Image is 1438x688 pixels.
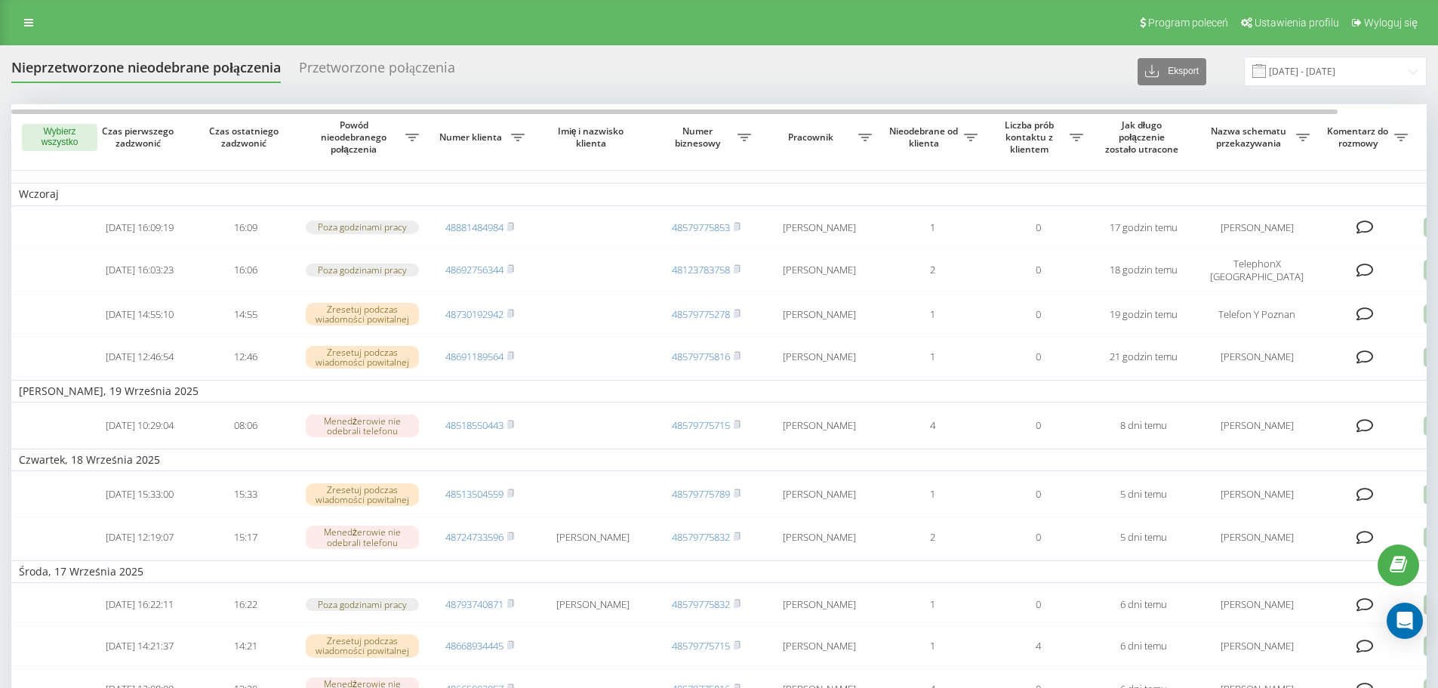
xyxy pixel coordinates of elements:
[879,209,985,246] td: 1
[87,474,192,514] td: [DATE] 15:33:00
[87,209,192,246] td: [DATE] 16:09:19
[1091,586,1196,623] td: 6 dni temu
[1091,295,1196,335] td: 19 godzin temu
[306,264,419,276] div: Poza godzinami pracy
[87,249,192,292] td: [DATE] 16:03:23
[545,125,640,149] span: Imię i nazwisko klienta
[985,586,1091,623] td: 0
[1103,119,1184,155] span: Jak długo połączenie zostało utracone
[1196,474,1317,514] td: [PERSON_NAME]
[192,249,298,292] td: 16:06
[445,263,503,276] a: 48692756344
[759,586,879,623] td: [PERSON_NAME]
[672,530,730,544] a: 48579775832
[672,487,730,501] a: 48579775789
[1091,249,1196,292] td: 18 godzin temu
[1255,17,1339,29] span: Ustawienia profilu
[1091,474,1196,514] td: 5 dni temu
[306,526,419,548] div: Menedżerowie nie odebrali telefonu
[1204,125,1296,149] span: Nazwa schematu przekazywania
[87,406,192,446] td: [DATE] 10:29:04
[1138,58,1206,85] button: Eksport
[1364,17,1418,29] span: Wyloguj się
[985,337,1091,377] td: 0
[1196,626,1317,666] td: [PERSON_NAME]
[445,418,503,432] a: 48518550443
[993,119,1070,155] span: Liczba prób kontaktu z klientem
[87,517,192,557] td: [DATE] 12:19:07
[879,295,985,335] td: 1
[660,125,737,149] span: Numer biznesowy
[445,639,503,653] a: 48668934445
[759,209,879,246] td: [PERSON_NAME]
[1325,125,1394,149] span: Komentarz do rozmowy
[985,517,1091,557] td: 0
[445,221,503,234] a: 48881484984
[985,406,1091,446] td: 0
[306,303,419,325] div: Zresetuj podczas wiadomości powitalnej
[22,124,97,151] button: Wybierz wszystko
[672,639,730,653] a: 48579775715
[192,406,298,446] td: 08:06
[1196,295,1317,335] td: Telefon Y Poznan
[879,406,985,446] td: 4
[1091,517,1196,557] td: 5 dni temu
[434,131,511,143] span: Numer klienta
[1091,406,1196,446] td: 8 dni temu
[879,474,985,514] td: 1
[192,337,298,377] td: 12:46
[192,209,298,246] td: 16:09
[1091,209,1196,246] td: 17 godzin temu
[87,586,192,623] td: [DATE] 16:22:11
[879,249,985,292] td: 2
[759,337,879,377] td: [PERSON_NAME]
[205,125,286,149] span: Czas ostatniego zadzwonić
[445,487,503,501] a: 48513504559
[306,598,419,611] div: Poza godzinami pracy
[672,263,730,276] a: 48123783758
[1091,626,1196,666] td: 6 dni temu
[672,350,730,363] a: 48579775816
[672,597,730,611] a: 48579775832
[306,346,419,369] div: Zresetuj podczas wiadomości powitalnej
[879,626,985,666] td: 1
[532,586,653,623] td: [PERSON_NAME]
[759,474,879,514] td: [PERSON_NAME]
[532,517,653,557] td: [PERSON_NAME]
[445,307,503,321] a: 48730192942
[192,474,298,514] td: 15:33
[985,626,1091,666] td: 4
[766,131,858,143] span: Pracownik
[1387,603,1423,639] div: Open Intercom Messenger
[759,626,879,666] td: [PERSON_NAME]
[759,517,879,557] td: [PERSON_NAME]
[306,634,419,657] div: Zresetuj podczas wiadomości powitalnej
[306,119,405,155] span: Powód nieodebranego połączenia
[672,418,730,432] a: 48579775715
[985,295,1091,335] td: 0
[759,249,879,292] td: [PERSON_NAME]
[1196,406,1317,446] td: [PERSON_NAME]
[1091,337,1196,377] td: 21 godzin temu
[87,295,192,335] td: [DATE] 14:55:10
[11,60,281,83] div: Nieprzetworzone nieodebrane połączenia
[99,125,180,149] span: Czas pierwszego zadzwonić
[879,517,985,557] td: 2
[1196,517,1317,557] td: [PERSON_NAME]
[759,295,879,335] td: [PERSON_NAME]
[445,350,503,363] a: 48691189564
[879,586,985,623] td: 1
[192,586,298,623] td: 16:22
[192,626,298,666] td: 14:21
[1148,17,1228,29] span: Program poleceń
[306,221,419,233] div: Poza godzinami pracy
[759,406,879,446] td: [PERSON_NAME]
[192,295,298,335] td: 14:55
[1196,337,1317,377] td: [PERSON_NAME]
[192,517,298,557] td: 15:17
[87,337,192,377] td: [DATE] 12:46:54
[306,483,419,506] div: Zresetuj podczas wiadomości powitalnej
[879,337,985,377] td: 1
[306,415,419,437] div: Menedżerowie nie odebrali telefonu
[985,209,1091,246] td: 0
